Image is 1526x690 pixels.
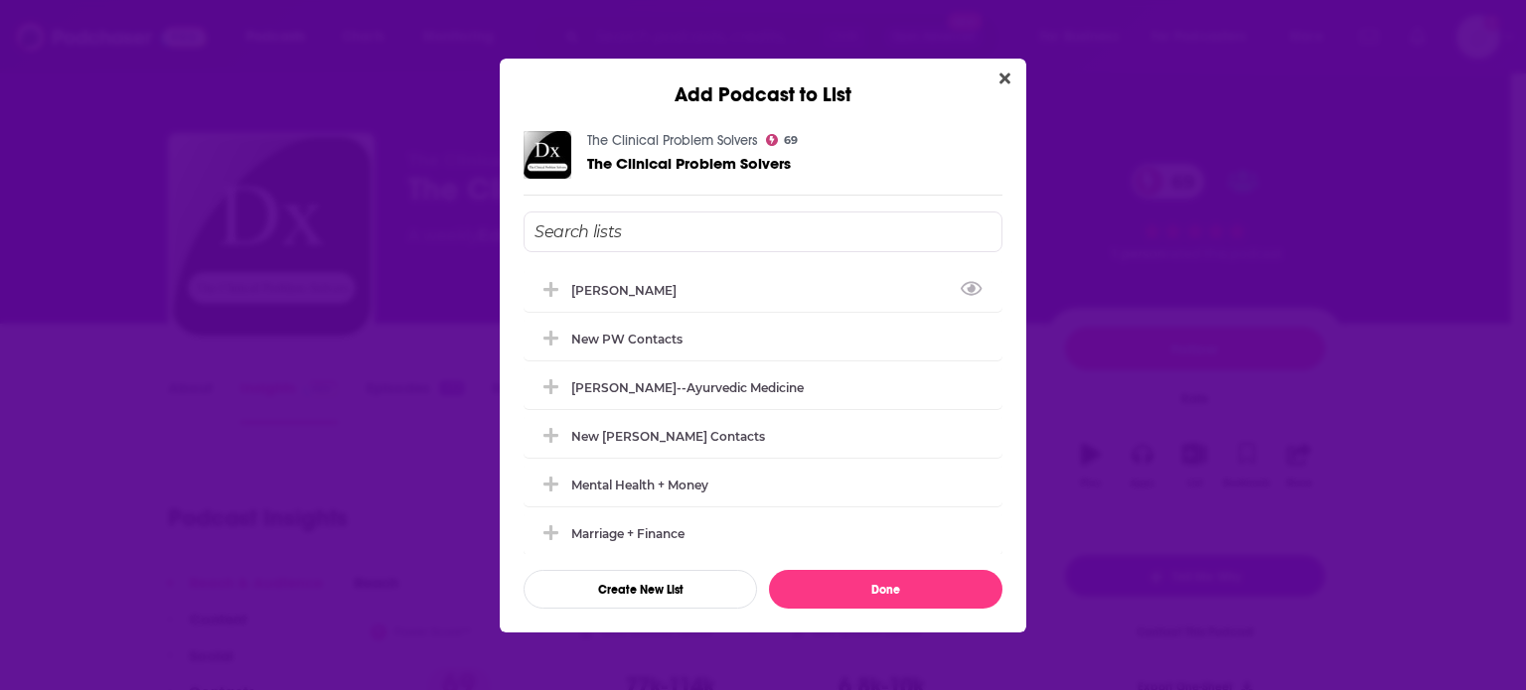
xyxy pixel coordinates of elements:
[524,511,1002,555] div: Marriage + Finance
[571,478,708,492] div: Mental Health + Money
[571,283,688,298] div: [PERSON_NAME]
[677,294,688,296] button: View Link
[769,570,1002,609] button: Done
[524,365,1002,409] div: Brett--Ayurvedic Medicine
[524,414,1002,458] div: New Jennifer Contacts
[524,211,1002,252] input: Search lists
[992,67,1018,91] button: Close
[524,317,1002,360] div: New PW Contacts
[524,463,1002,506] div: Mental Health + Money
[766,134,798,146] a: 69
[524,570,757,609] button: Create New List
[571,429,765,444] div: New [PERSON_NAME] Contacts
[587,132,758,149] a: The Clinical Problem Solvers
[587,154,791,173] span: The Clinical Problem Solvers
[587,155,791,172] a: The Clinical Problem Solvers
[571,526,685,541] div: Marriage + Finance
[500,59,1026,107] div: Add Podcast to List
[571,380,804,395] div: [PERSON_NAME]--Ayurvedic Medicine
[784,136,798,145] span: 69
[524,131,571,179] img: The Clinical Problem Solvers
[524,211,1002,609] div: Add Podcast To List
[571,332,683,346] div: New PW Contacts
[524,268,1002,312] div: S. Decker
